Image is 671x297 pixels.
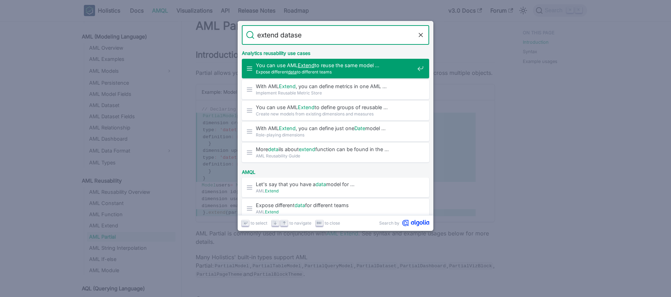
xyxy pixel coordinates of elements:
mark: deta [268,146,279,152]
span: to navigate [289,220,311,226]
span: Expose different for different teams [256,202,414,208]
a: You can use AMLExtendto reuse the same model …Expose differentdatato different teams [242,59,429,78]
mark: Extend [265,209,279,214]
mark: Date [354,125,365,131]
mark: Extend [298,104,315,110]
span: With AML , you can define just one model … [256,125,414,132]
a: Moredetails aboutextendfunction can be found in the …AML Reusability Guide [242,143,429,162]
svg: Algolia [402,220,429,226]
a: You can use AMLExtendto define groups of reusable …Create new models from existing dimensions and... [242,101,429,120]
mark: Extend [279,83,296,89]
svg: Escape key [317,220,322,226]
span: Let's say that you have a model for … [256,181,414,188]
mark: data [295,202,305,208]
span: Search by [379,220,399,226]
span: You can use AML to define groups of reusable … [256,104,414,111]
mark: extend [299,146,315,152]
a: With AMLExtend, you can define just oneDatemodel …Role-playing dimensions [242,122,429,141]
div: AMQL [240,164,431,178]
span: Expose different to different teams [256,69,414,75]
span: Implement Reusable Metric Store [256,90,414,96]
mark: Extend [265,188,279,193]
div: Analytics reusability use cases [240,45,431,59]
span: Role-playing dimensions [256,132,414,138]
span: to select [251,220,267,226]
span: You can use AML to reuse the same model … [256,62,414,69]
svg: Arrow up [282,220,287,226]
a: Search byAlgolia [379,220,429,226]
span: With AML , you can define metrics in one AML … [256,83,414,90]
mark: Extend [298,62,315,68]
input: Search docs [254,25,417,45]
mark: data [288,69,297,75]
a: With AMLExtend, you can define metrics in one AML …Implement Reusable Metric Store [242,80,429,99]
span: Create new models from existing dimensions and measures [256,111,414,117]
span: to close [325,220,340,226]
span: AML Reusability Guide [256,153,414,159]
svg: Enter key [243,220,248,226]
span: AML [256,208,414,215]
span: AML [256,188,414,194]
svg: Arrow down [273,220,278,226]
mark: Extend [279,125,296,131]
span: More ils about function can be found in the … [256,146,414,153]
a: Expose differentdatafor different teamsAMLExtend [242,199,429,218]
mark: data [316,181,326,187]
a: Let's say that you have adatamodel for …AMLExtend [242,178,429,197]
button: Clear the query [417,31,425,39]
